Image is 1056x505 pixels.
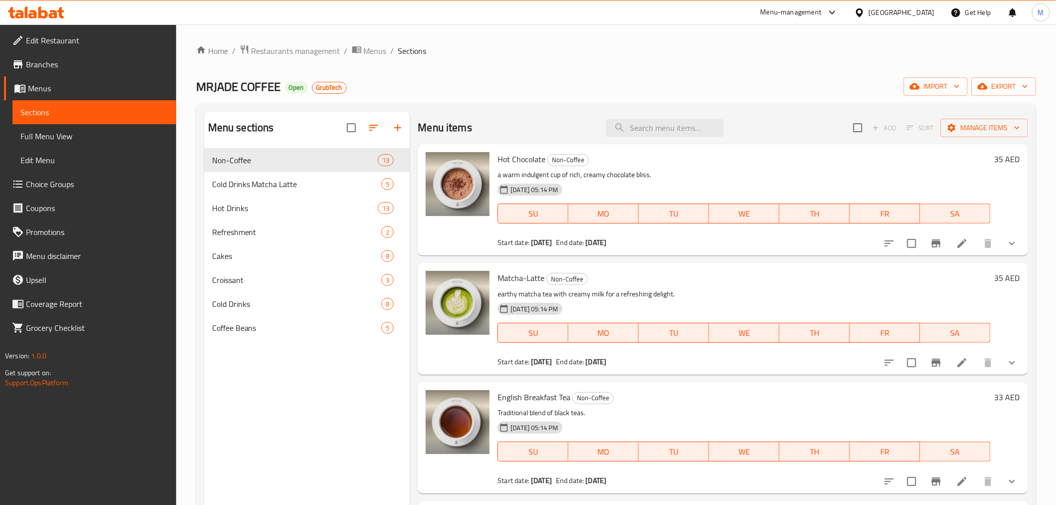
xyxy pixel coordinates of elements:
button: Manage items [941,119,1028,137]
button: Branch-specific-item [924,351,948,375]
button: WE [709,204,780,224]
button: FR [850,323,920,343]
div: Cold Drinks Matcha Latte [212,178,382,190]
span: Menus [28,82,168,94]
span: Get support on: [5,366,51,379]
span: Select to update [901,352,922,373]
span: Grocery Checklist [26,322,168,334]
span: TH [784,445,846,459]
button: SU [498,323,568,343]
span: [DATE] 05:14 PM [507,423,562,433]
span: WE [713,445,776,459]
div: items [381,298,394,310]
div: items [381,322,394,334]
a: Coverage Report [4,292,176,316]
span: Matcha-Latte [498,270,544,285]
button: SU [498,442,568,462]
span: SA [924,445,987,459]
span: End date: [556,236,584,249]
span: 2 [382,228,393,237]
button: SA [920,442,991,462]
span: Hot Drinks [212,202,378,214]
button: sort-choices [877,232,901,255]
span: WE [713,207,776,221]
div: Cold Drinks Matcha Latte5 [204,172,410,196]
button: TH [780,204,850,224]
span: Select section first [900,120,941,136]
div: Refreshment2 [204,220,410,244]
button: delete [976,470,1000,494]
span: Sort sections [362,116,386,140]
b: [DATE] [531,355,552,368]
p: Traditional blend of black teas. [498,407,990,419]
button: WE [709,442,780,462]
div: Non-Coffee13 [204,148,410,172]
b: [DATE] [586,236,607,249]
span: Hot Chocolate [498,152,545,167]
img: Matcha-Latte [426,271,490,335]
li: / [391,45,394,57]
span: Upsell [26,274,168,286]
span: 8 [382,299,393,309]
a: Menus [352,44,387,57]
button: TU [639,323,709,343]
nav: breadcrumb [196,44,1036,57]
button: export [972,77,1036,96]
span: WE [713,326,776,340]
span: SA [924,326,987,340]
input: search [606,119,724,137]
span: Sections [398,45,427,57]
a: Edit Menu [12,148,176,172]
div: Open [285,82,308,94]
span: Start date: [498,236,529,249]
a: Grocery Checklist [4,316,176,340]
span: 13 [378,156,393,165]
a: Sections [12,100,176,124]
div: items [381,178,394,190]
span: Select section [847,117,868,138]
span: 5 [382,180,393,189]
span: Coupons [26,202,168,214]
span: Non-Coffee [573,392,613,404]
button: MO [568,442,639,462]
span: TU [643,445,705,459]
p: earthy matcha tea with creamy milk for a refreshing delight. [498,288,990,300]
svg: Show Choices [1006,238,1018,250]
a: Edit Restaurant [4,28,176,52]
span: FR [854,326,916,340]
span: SA [924,207,987,221]
span: [DATE] 05:14 PM [507,304,562,314]
span: SU [502,445,564,459]
span: Cold Drinks [212,298,382,310]
div: items [381,274,394,286]
nav: Menu sections [204,144,410,344]
button: TU [639,442,709,462]
span: Add item [868,120,900,136]
span: 8 [382,252,393,261]
div: Cakes8 [204,244,410,268]
a: Edit menu item [956,238,968,250]
span: [DATE] 05:14 PM [507,185,562,195]
div: items [378,202,394,214]
svg: Show Choices [1006,357,1018,369]
div: items [381,226,394,238]
span: Menu disclaimer [26,250,168,262]
span: Start date: [498,355,529,368]
span: Croissant [212,274,382,286]
p: a warm indulgent cup of rich, creamy chocolate bliss. [498,169,990,181]
span: MO [572,445,635,459]
span: 13 [378,204,393,213]
button: MO [568,204,639,224]
a: Branches [4,52,176,76]
span: Coffee Beans [212,322,382,334]
span: MRJADE COFFEE [196,75,281,98]
div: Coffee Beans5 [204,316,410,340]
span: Start date: [498,474,529,487]
a: Menus [4,76,176,100]
button: Branch-specific-item [924,470,948,494]
span: Manage items [949,122,1020,134]
button: sort-choices [877,351,901,375]
button: MO [568,323,639,343]
div: Refreshment [212,226,382,238]
div: Cold Drinks8 [204,292,410,316]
